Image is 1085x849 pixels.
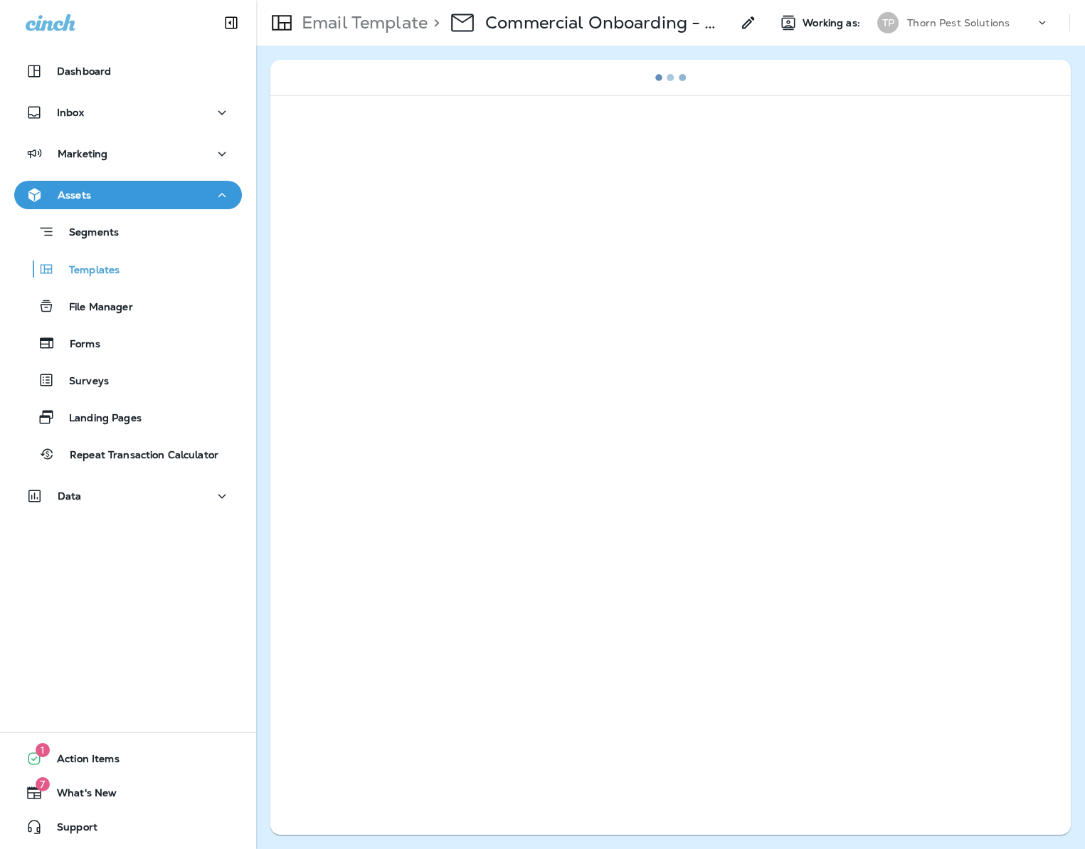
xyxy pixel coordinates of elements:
button: Inbox [14,98,242,127]
button: Assets [14,181,242,209]
p: Surveys [55,375,109,389]
p: Email Template [296,12,428,33]
p: Data [58,490,82,502]
p: Commercial Onboarding - MFH - Cockroach Flier/Video Copy [485,12,731,33]
span: 1 [36,743,50,757]
button: Data [14,482,242,510]
p: Assets [58,189,91,201]
button: Segments [14,216,242,247]
p: Templates [55,264,120,278]
span: Working as: [803,17,863,29]
div: TP [877,12,899,33]
button: File Manager [14,291,242,321]
span: Support [43,821,97,838]
p: Thorn Pest Solutions [907,17,1010,28]
button: 1Action Items [14,744,242,773]
button: Forms [14,328,242,358]
button: Dashboard [14,57,242,85]
span: What's New [43,787,117,804]
button: Templates [14,254,242,284]
p: Inbox [57,107,84,118]
span: 7 [36,777,50,791]
p: File Manager [55,301,133,315]
button: Repeat Transaction Calculator [14,439,242,469]
button: Surveys [14,365,242,395]
span: Action Items [43,753,120,770]
button: Support [14,813,242,841]
button: 7What's New [14,779,242,807]
p: Forms [55,338,100,352]
p: Segments [55,226,119,241]
button: Landing Pages [14,402,242,432]
button: Marketing [14,139,242,168]
button: Collapse Sidebar [211,9,251,37]
p: Marketing [58,148,107,159]
p: Repeat Transaction Calculator [55,449,218,463]
p: Landing Pages [55,412,142,426]
p: Dashboard [57,65,111,77]
p: > [428,12,440,33]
